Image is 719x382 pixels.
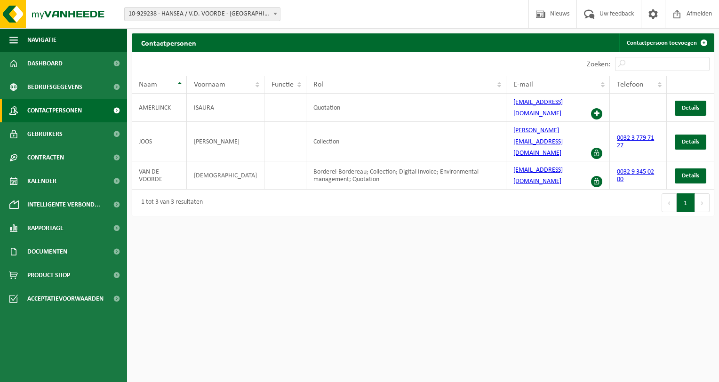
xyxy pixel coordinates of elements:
[313,81,323,88] span: Rol
[27,263,70,287] span: Product Shop
[617,81,643,88] span: Telefoon
[187,94,264,122] td: ISAURA
[513,167,563,185] a: [EMAIL_ADDRESS][DOMAIN_NAME]
[306,122,506,161] td: Collection
[27,146,64,169] span: Contracten
[194,81,225,88] span: Voornaam
[695,193,710,212] button: Next
[682,173,699,179] span: Details
[187,161,264,190] td: [DEMOGRAPHIC_DATA]
[132,33,206,52] h2: Contactpersonen
[27,52,63,75] span: Dashboard
[132,122,187,161] td: JOOS
[27,169,56,193] span: Kalender
[675,135,706,150] a: Details
[132,161,187,190] td: VAN DE VOORDE
[675,101,706,116] a: Details
[136,194,203,211] div: 1 tot 3 van 3 resultaten
[27,193,100,216] span: Intelligente verbond...
[124,7,280,21] span: 10-929238 - HANSEA / V.D. VOORDE - WACHTEBEKE
[682,105,699,111] span: Details
[677,193,695,212] button: 1
[27,216,64,240] span: Rapportage
[27,287,104,310] span: Acceptatievoorwaarden
[27,28,56,52] span: Navigatie
[617,135,654,149] a: 0032 3 779 71 27
[187,122,264,161] td: [PERSON_NAME]
[27,122,63,146] span: Gebruikers
[619,33,713,52] a: Contactpersoon toevoegen
[662,193,677,212] button: Previous
[272,81,294,88] span: Functie
[27,240,67,263] span: Documenten
[306,161,506,190] td: Borderel-Bordereau; Collection; Digital Invoice; Environmental management; Quotation
[513,99,563,117] a: [EMAIL_ADDRESS][DOMAIN_NAME]
[682,139,699,145] span: Details
[306,94,506,122] td: Quotation
[675,168,706,183] a: Details
[513,127,563,157] a: [PERSON_NAME][EMAIL_ADDRESS][DOMAIN_NAME]
[617,168,654,183] a: 0032 9 345 02 00
[139,81,157,88] span: Naam
[132,94,187,122] td: AMERLINCK
[587,61,610,68] label: Zoeken:
[27,99,82,122] span: Contactpersonen
[27,75,82,99] span: Bedrijfsgegevens
[513,81,533,88] span: E-mail
[125,8,280,21] span: 10-929238 - HANSEA / V.D. VOORDE - WACHTEBEKE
